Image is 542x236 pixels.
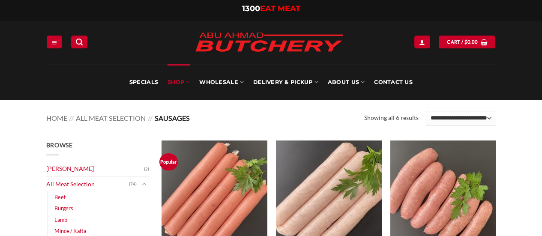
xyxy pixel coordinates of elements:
a: View cart [439,36,495,48]
a: Menu [47,36,62,48]
a: About Us [328,64,365,100]
span: (2) [144,163,149,176]
span: Cart / [447,38,478,46]
span: (74) [129,178,137,191]
a: Home [46,114,67,122]
p: Showing all 6 results [364,113,419,123]
select: Shop order [426,111,496,125]
button: Toggle [139,179,149,189]
a: Wholesale [199,64,244,100]
a: Search [71,36,87,48]
a: Specials [129,64,158,100]
span: $ [464,38,467,46]
a: Lamb [54,214,67,225]
a: Login [414,36,430,48]
bdi: 0.00 [464,39,478,45]
a: Burgers [54,203,73,214]
a: Beef [54,191,66,203]
a: Delivery & Pickup [253,64,318,100]
span: // [148,114,153,122]
a: SHOP [168,64,190,100]
a: 1300EAT MEAT [242,4,300,13]
img: Abu Ahmad Butchery [188,27,350,59]
span: 1300 [242,4,260,13]
span: Browse [46,141,73,149]
a: All Meat Selection [76,114,146,122]
span: Sausages [155,114,190,122]
a: All Meat Selection [46,177,129,192]
a: Contact Us [374,64,413,100]
span: // [69,114,74,122]
span: EAT MEAT [260,4,300,13]
a: [PERSON_NAME] [46,161,144,176]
